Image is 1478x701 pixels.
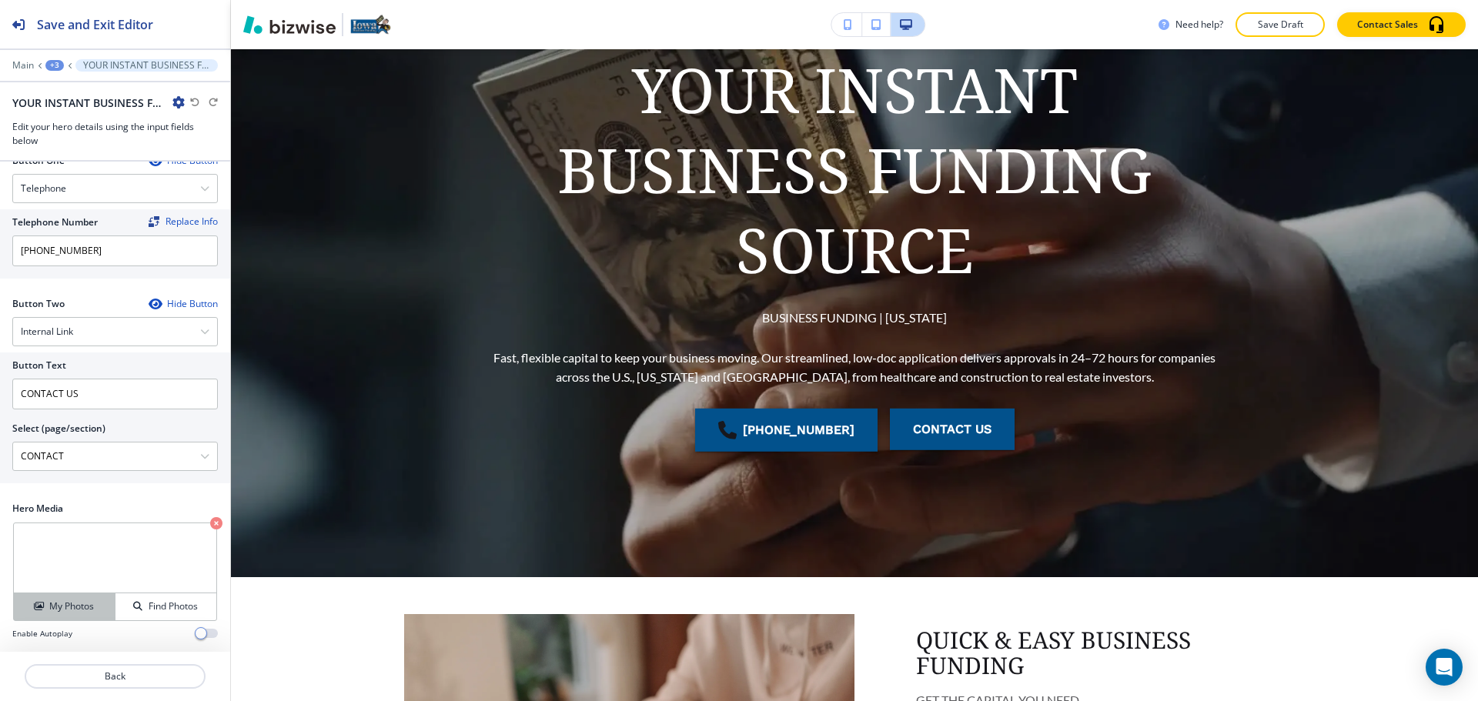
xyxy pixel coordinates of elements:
button: CONTACT US [890,409,1015,450]
div: My PhotosFind Photos [12,522,218,622]
a: [PHONE_NUMBER] [695,409,878,452]
input: Manual Input [13,443,200,469]
button: Back [25,664,206,689]
h2: Telephone Number [12,215,98,229]
button: +3 [45,60,64,71]
button: Find Photos [115,593,216,620]
img: Your Logo [349,14,391,36]
h4: Telephone [21,182,66,195]
p: Back [26,669,204,683]
h2: Select (page/section) [12,422,105,436]
h2: YOUR INSTANT BUSINESS FUNDING SOURCE [12,95,166,111]
button: YOUR INSTANT BUSINESS FUNDING SOURCE [75,59,218,72]
h2: Button Text [12,359,66,372]
button: ReplaceReplace Info [149,216,218,227]
button: Hide Button [149,155,218,167]
p: Contact Sales [1357,18,1418,32]
button: Contact Sales [1337,12,1466,37]
p: BUSINESS FUNDING | [US_STATE] [485,308,1224,328]
p: Fast, flexible capital to keep your business moving. Our streamlined, low‑doc application deliver... [485,347,1224,386]
p: Save Draft [1256,18,1305,32]
h2: Save and Exit Editor [37,15,153,34]
button: Save Draft [1236,12,1325,37]
button: My Photos [14,593,115,620]
h4: Find Photos [149,599,198,613]
div: Open Intercom Messenger [1426,649,1463,686]
img: Replace [149,216,159,227]
img: Bizwise Logo [243,15,336,34]
span: Find and replace this information across Bizwise [149,216,218,229]
h3: Edit your hero details using the input fields below [12,120,218,148]
input: Ex. 561-222-1111 [12,235,218,266]
h2: Hero Media [12,502,218,516]
h1: YOUR INSTANT BUSINESS FUNDING SOURCE [485,49,1224,289]
p: QUICK & EASY BUSINESS FUNDING [916,627,1243,678]
h4: Enable Autoplay [12,628,72,639]
h2: Button Two [12,297,65,311]
div: Replace Info [149,216,218,227]
p: YOUR INSTANT BUSINESS FUNDING SOURCE [83,60,210,71]
h4: Internal Link [21,325,73,339]
button: Main [12,60,34,71]
h3: Need help? [1175,18,1223,32]
button: Hide Button [149,298,218,310]
h4: My Photos [49,599,94,613]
